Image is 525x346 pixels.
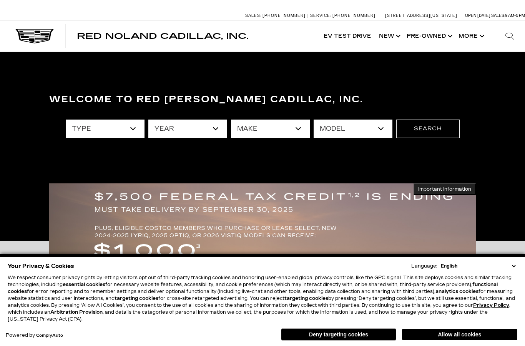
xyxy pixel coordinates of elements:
button: Allow all cookies [402,329,517,340]
select: Filter by year [148,120,227,138]
strong: essential cookies [63,282,105,287]
select: Filter by model [314,120,392,138]
button: More [455,21,487,52]
strong: targeting cookies [115,296,158,301]
span: Your Privacy & Cookies [8,261,74,271]
button: Search [396,120,460,138]
span: Open [DATE] [465,13,490,18]
a: Service: [PHONE_NUMBER] [307,13,377,18]
span: Sales: [491,13,505,18]
span: [PHONE_NUMBER] [332,13,375,18]
div: Language: [411,264,437,268]
select: Filter by make [231,120,310,138]
span: Red Noland Cadillac, Inc. [77,32,248,41]
span: Sales: [245,13,261,18]
div: Powered by [6,333,63,338]
h3: Welcome to Red [PERSON_NAME] Cadillac, Inc. [49,92,476,107]
a: [STREET_ADDRESS][US_STATE] [385,13,457,18]
select: Language Select [439,263,517,269]
span: Important Information [418,186,471,192]
p: We respect consumer privacy rights by letting visitors opt out of third-party tracking cookies an... [8,274,517,323]
a: New [375,21,403,52]
span: Service: [310,13,331,18]
select: Filter by type [66,120,145,138]
a: ComplyAuto [36,333,63,338]
strong: analytics cookies [435,289,478,294]
span: 9 AM-6 PM [505,13,525,18]
a: EV Test Drive [320,21,375,52]
a: Sales: [PHONE_NUMBER] [245,13,307,18]
strong: Arbitration Provision [50,309,103,315]
a: Privacy Policy [473,303,509,308]
button: Deny targeting cookies [281,328,396,341]
img: Cadillac Dark Logo with Cadillac White Text [15,29,54,43]
span: [PHONE_NUMBER] [262,13,306,18]
button: Important Information [414,183,476,195]
a: Red Noland Cadillac, Inc. [77,32,248,40]
a: Pre-Owned [403,21,455,52]
strong: targeting cookies [284,296,328,301]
